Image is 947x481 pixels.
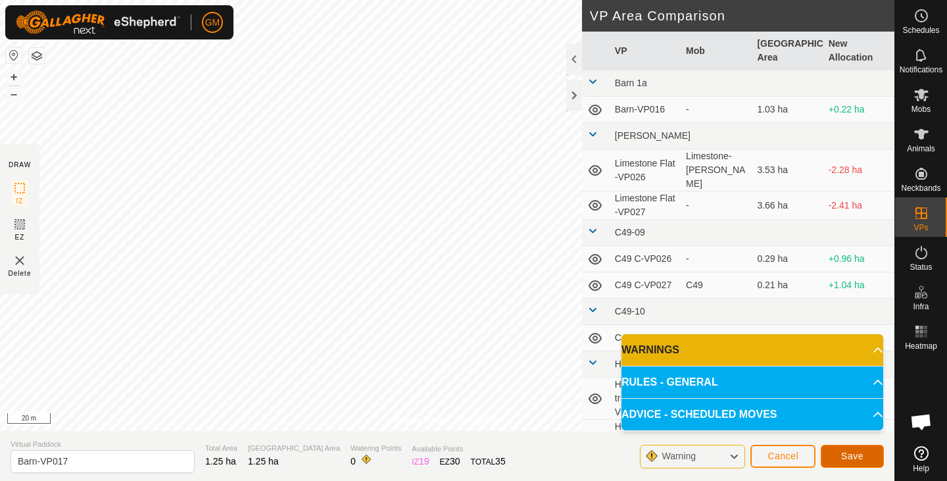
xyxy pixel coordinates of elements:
button: Save [821,445,884,468]
span: Huntly 3 [615,359,648,369]
span: Neckbands [901,184,940,192]
p-accordion-header: ADVICE - SCHEDULED MOVES [621,399,883,430]
button: – [6,86,22,102]
span: Watering Points [351,443,401,454]
span: VPs [913,224,928,232]
td: 0.18 ha [752,325,823,351]
img: Gallagher Logo [16,11,180,34]
th: New Allocation [823,32,894,70]
div: TOTAL [471,455,506,468]
a: Contact Us [460,414,499,426]
span: 1.25 ha [205,456,236,467]
td: +0.96 ha [823,246,894,272]
td: 1.03 ha [752,97,823,123]
button: Reset Map [6,47,22,63]
span: Help [913,465,929,472]
td: Huntly training-VP018 [610,378,681,420]
td: +1.07 ha [823,325,894,351]
a: Privacy Policy [395,414,445,426]
img: VP [12,253,28,268]
div: Limestone-[PERSON_NAME] [686,149,746,191]
th: VP [610,32,681,70]
span: [PERSON_NAME] [615,130,691,141]
span: Virtual Paddock [11,439,195,450]
button: + [6,69,22,85]
div: Open chat [902,402,941,442]
span: Schedules [902,26,939,34]
span: Heatmap [905,342,937,350]
td: 3.53 ha [752,149,823,191]
div: - [686,331,746,345]
span: 30 [450,456,460,467]
span: C49-09 [615,227,645,238]
td: 0.29 ha [752,246,823,272]
div: DRAW [9,160,31,170]
td: +1.04 ha [823,272,894,299]
span: Notifications [900,66,942,74]
div: EZ [440,455,460,468]
p-accordion-header: RULES - GENERAL [621,367,883,398]
div: C49 [686,278,746,292]
div: - [686,252,746,266]
span: Available Points [412,443,505,455]
span: RULES - GENERAL [621,374,718,390]
span: EZ [15,232,25,242]
div: - [686,103,746,116]
span: Animals [907,145,935,153]
td: C49 C-VP026 [610,246,681,272]
span: 0 [351,456,356,467]
span: Barn 1a [615,78,647,88]
td: Limestone Flat -VP026 [610,149,681,191]
span: Warning [662,451,696,461]
span: C49-10 [615,306,645,316]
span: Save [841,451,863,461]
span: Infra [913,303,929,311]
span: Mobs [911,105,931,113]
td: 0.21 ha [752,272,823,299]
td: Huntly training-VP019 [610,420,681,462]
span: Total Area [205,443,237,454]
h2: VP Area Comparison [590,8,894,24]
td: C49 C-VP028 [610,325,681,351]
td: -2.41 ha [823,191,894,220]
td: 3.66 ha [752,191,823,220]
span: WARNINGS [621,342,679,358]
span: Cancel [767,451,798,461]
span: Status [910,263,932,271]
span: 1.25 ha [248,456,279,467]
th: [GEOGRAPHIC_DATA] Area [752,32,823,70]
span: 35 [495,456,506,467]
td: C49 C-VP027 [610,272,681,299]
td: -2.28 ha [823,149,894,191]
span: GM [205,16,220,30]
span: Delete [9,268,32,278]
td: Limestone Flat -VP027 [610,191,681,220]
span: IZ [16,196,24,206]
td: +0.22 ha [823,97,894,123]
div: IZ [412,455,429,468]
button: Map Layers [29,48,45,64]
div: - [686,199,746,213]
td: Barn-VP016 [610,97,681,123]
span: ADVICE - SCHEDULED MOVES [621,407,777,422]
span: [GEOGRAPHIC_DATA] Area [248,443,340,454]
button: Cancel [750,445,815,468]
a: Help [895,441,947,478]
th: Mob [681,32,752,70]
p-accordion-header: WARNINGS [621,334,883,366]
span: 19 [419,456,429,467]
